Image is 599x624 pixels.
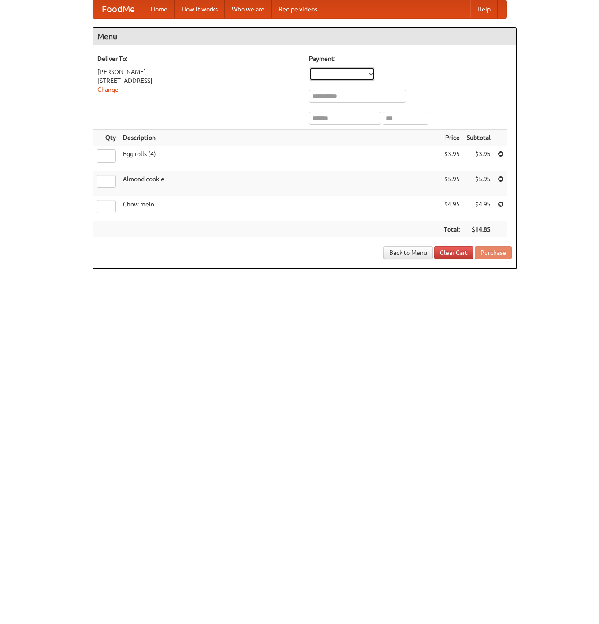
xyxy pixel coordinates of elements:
td: Chow mein [119,196,440,221]
a: How it works [175,0,225,18]
td: Egg rolls (4) [119,146,440,171]
td: $5.95 [440,171,463,196]
a: Change [97,86,119,93]
th: Price [440,130,463,146]
div: [PERSON_NAME] [97,67,300,76]
th: Total: [440,221,463,238]
th: Qty [93,130,119,146]
h5: Deliver To: [97,54,300,63]
td: Almond cookie [119,171,440,196]
button: Purchase [475,246,512,259]
a: Home [144,0,175,18]
a: FoodMe [93,0,144,18]
a: Help [470,0,498,18]
th: Subtotal [463,130,494,146]
div: [STREET_ADDRESS] [97,76,300,85]
a: Who we are [225,0,272,18]
h5: Payment: [309,54,512,63]
th: Description [119,130,440,146]
td: $3.95 [463,146,494,171]
a: Clear Cart [434,246,473,259]
th: $14.85 [463,221,494,238]
h4: Menu [93,28,516,45]
td: $4.95 [463,196,494,221]
td: $3.95 [440,146,463,171]
a: Recipe videos [272,0,324,18]
td: $5.95 [463,171,494,196]
td: $4.95 [440,196,463,221]
a: Back to Menu [383,246,433,259]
